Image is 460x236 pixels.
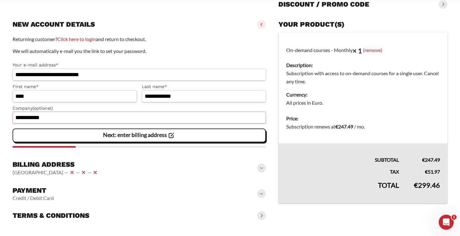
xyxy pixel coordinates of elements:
[286,91,440,99] dt: Currency:
[414,181,440,189] bdi: 299.46
[13,211,89,220] h3: Terms & conditions
[335,123,338,129] span: €
[422,157,425,163] span: €
[13,128,266,142] vaadin-button: Next: enter billing address
[354,123,364,129] span: / mo
[13,20,95,29] h3: New account details
[142,83,266,90] label: Last name
[286,61,440,69] dt: Description:
[279,164,406,176] th: Tax
[279,176,406,203] th: Total
[13,105,266,112] label: Company
[286,123,365,129] span: Subscription renews at .
[13,47,266,55] p: We will automatically e-mail you the link to set your password.
[13,35,266,43] p: Returning customer? and return to checkout.
[13,186,54,195] h3: Payment
[57,36,96,42] a: Click here to login
[286,69,440,86] dd: Subscription with access to on-demand courses for a single user. Cancel any time.
[439,215,454,230] iframe: Intercom live chat
[13,169,99,176] vaadin-horizontal-layout: [GEOGRAPHIC_DATA] — — —
[363,47,382,53] a: (remove)
[13,160,99,169] h3: Billing address
[279,33,447,111] td: On-demand courses - Monthly
[13,83,137,90] label: First name
[286,99,440,107] dd: All prices in Euro.
[33,106,53,111] span: (optional)
[279,143,406,164] th: Subtotal
[425,169,428,175] span: €
[353,46,362,55] strong: × 1
[13,61,266,69] label: Your e-mail address
[422,157,440,163] bdi: 247.49
[452,215,457,220] span: 1
[425,169,440,175] bdi: 51.97
[414,181,418,189] span: €
[335,123,353,129] bdi: 247.49
[13,195,54,201] vaadin-horizontal-layout: Credit / Debit Card
[286,114,440,123] dt: Price:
